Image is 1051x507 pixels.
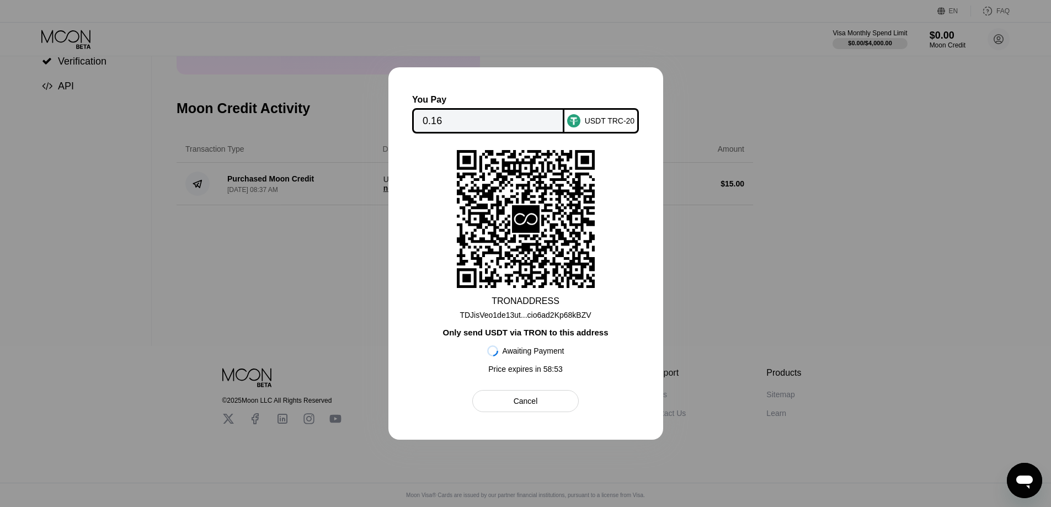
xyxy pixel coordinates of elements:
div: TRON ADDRESS [492,296,559,306]
iframe: Button to launch messaging window [1007,463,1042,498]
span: 58 : 53 [543,365,563,373]
div: TDJisVeo1de13ut...cio6ad2Kp68kBZV [460,311,591,319]
div: Cancel [514,396,538,406]
div: Awaiting Payment [503,346,564,355]
div: You PayUSDT TRC-20 [417,95,634,134]
div: Cancel [472,390,579,412]
div: Price expires in [488,365,563,373]
div: TDJisVeo1de13ut...cio6ad2Kp68kBZV [460,306,591,319]
div: USDT TRC-20 [585,116,635,125]
div: Only send USDT via TRON to this address [442,328,608,337]
div: You Pay [412,95,564,105]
